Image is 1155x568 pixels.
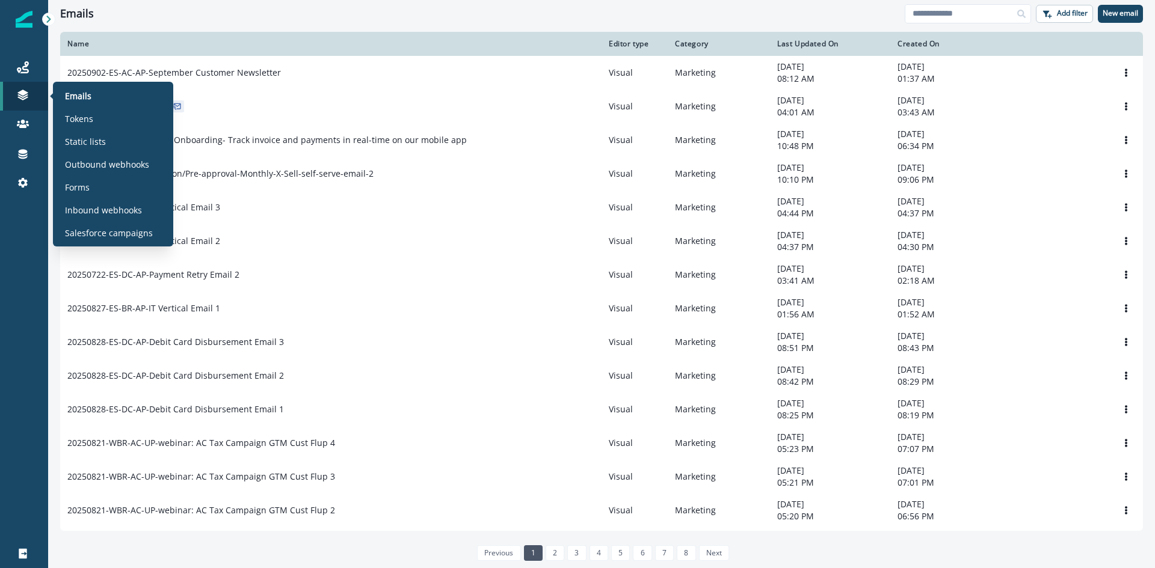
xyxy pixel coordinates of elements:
p: Static lists [65,135,106,148]
a: Page 5 [611,545,630,561]
p: New email [1103,9,1138,17]
p: 01:37 AM [898,73,1003,85]
p: 20250827-ES-BR-AP-IT Vertical Email 1 [67,302,220,314]
td: Marketing [668,258,770,292]
button: Add filter [1036,5,1093,23]
p: 08:19 PM [898,409,1003,421]
p: Emails [65,90,91,102]
p: 01:52 AM [898,308,1003,320]
a: 20250827-ES-BR-AP-IT Vertical Email 3VisualMarketing[DATE]04:44 PM[DATE]04:37 PMOptions [60,191,1143,224]
p: 04:37 PM [777,241,883,253]
p: [DATE] [898,397,1003,409]
p: 10:48 PM [777,140,883,152]
button: Options [1116,97,1136,115]
ul: Pagination [474,545,729,561]
td: Marketing [668,56,770,90]
a: Static lists [58,132,168,150]
p: [DATE] [777,296,883,308]
button: Options [1116,64,1136,82]
p: 06:34 PM [898,140,1003,152]
a: 20250827-ES-BR-AP-IT Vertical Email 2VisualMarketing[DATE]04:37 PM[DATE]04:30 PMOptions [60,224,1143,258]
td: Marketing [668,224,770,258]
p: [DATE] [898,330,1003,342]
p: 08:51 PM [777,342,883,354]
p: [DATE] [898,162,1003,174]
button: Options [1116,198,1136,216]
a: Inbound webhooks [58,201,168,219]
p: 04:30 PM [898,241,1003,253]
p: [DATE] [898,263,1003,275]
button: Options [1116,165,1136,183]
p: 20250709-ES-DC-SE-July Non/Pre-approval-Monthly-X-Sell-self-serve-email-2 [67,168,374,180]
p: [DATE] [777,330,883,342]
p: 07:07 PM [898,443,1003,455]
td: Visual [602,157,668,191]
a: 20250722-ES-DC-AP-Payment Retry Email 2VisualMarketing[DATE]03:41 AM[DATE]02:18 AMOptions [60,258,1143,292]
a: Page 8 [677,545,695,561]
button: Options [1116,468,1136,486]
p: [DATE] [777,229,883,241]
p: Tokens [65,112,93,125]
td: Marketing [668,493,770,527]
p: 20250821-WBR-AC-UP-webinar: AC Tax Campaign GTM Cust Flup 4 [67,437,335,449]
td: Visual [602,325,668,359]
a: 20250821-WBR-AC-UP-webinar: AC Tax Campaign GTM Cust Flup 1VisualMarketing[DATE]05:19 PM[DATE]06:... [60,527,1143,561]
td: Visual [602,191,668,224]
p: 04:01 AM [777,106,883,118]
a: 20250821-WBR-AC-UP-webinar: AC Tax Campaign GTM Cust Flup 3VisualMarketing[DATE]05:21 PM[DATE]07:... [60,460,1143,493]
p: 10:10 PM [777,174,883,186]
td: Marketing [668,325,770,359]
p: 02:18 AM [898,275,1003,287]
a: Page 6 [633,545,651,561]
p: [DATE] [777,263,883,275]
p: [DATE] [898,498,1003,510]
button: Options [1116,299,1136,317]
p: [DATE] [777,397,883,409]
td: Marketing [668,460,770,493]
td: Marketing [668,191,770,224]
p: 20250828-ES-DC-AP-Debit Card Disbursement Email 3 [67,336,284,348]
button: Options [1116,501,1136,519]
a: Tokens [58,109,168,127]
p: [DATE] [777,364,883,376]
button: Options [1116,266,1136,284]
p: 08:42 PM [777,376,883,388]
td: Marketing [668,392,770,426]
p: ONGO2025-ENG-BR-APAR-Onboarding- Track invoice and payments in real-time on our mobile app [67,134,467,146]
td: Visual [602,493,668,527]
p: 08:29 PM [898,376,1003,388]
td: Visual [602,359,668,392]
p: 05:23 PM [777,443,883,455]
p: 20250821-WBR-AC-UP-webinar: AC Tax Campaign GTM Cust Flup 2 [67,504,335,516]
td: Marketing [668,157,770,191]
div: Name [67,39,594,49]
p: 03:43 AM [898,106,1003,118]
p: [DATE] [777,61,883,73]
p: 20250821-WBR-AC-UP-webinar: AC Tax Campaign GTM Cust Flup 3 [67,471,335,483]
a: Forms [58,178,168,196]
a: 20250828-ES-DC-AP-Debit Card Disbursement Email 2VisualMarketing[DATE]08:42 PM[DATE]08:29 PMOptions [60,359,1143,392]
p: [DATE] [777,195,883,207]
a: ONGO2025-ENG-BR-APAR-Onboarding- Track invoice and payments in real-time on our mobile appVisualM... [60,123,1143,157]
p: [DATE] [777,128,883,140]
td: Marketing [668,426,770,460]
p: 05:21 PM [777,477,883,489]
p: [DATE] [777,465,883,477]
a: Page 2 [546,545,564,561]
p: [DATE] [777,162,883,174]
a: 20250902-ES-AC-AP-September Customer NewsletterVisualMarketing[DATE]08:12 AM[DATE]01:37 AMOptions [60,56,1143,90]
button: Options [1116,131,1136,149]
p: [DATE] [777,498,883,510]
p: Salesforce campaigns [65,227,153,239]
td: Marketing [668,123,770,157]
td: Visual [602,392,668,426]
a: 20250821-WBR-AC-UP-webinar: AC Tax Campaign GTM Cust Flup 4VisualMarketing[DATE]05:23 PM[DATE]07:... [60,426,1143,460]
div: Category [675,39,763,49]
p: [DATE] [898,364,1003,376]
p: Add filter [1057,9,1088,17]
button: Options [1116,400,1136,418]
p: 09:06 PM [898,174,1003,186]
td: Visual [602,426,668,460]
p: 07:01 PM [898,477,1003,489]
p: [DATE] [898,61,1003,73]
